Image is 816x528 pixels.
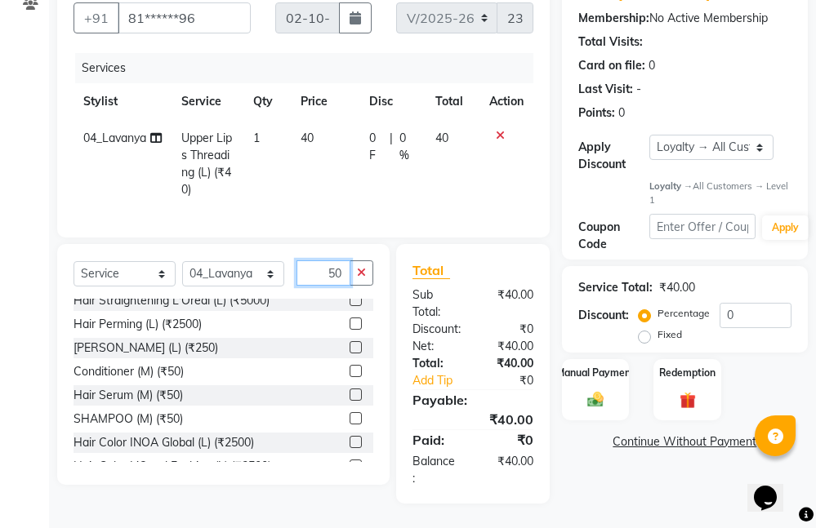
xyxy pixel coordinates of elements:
[118,2,251,33] input: Search by Name/Mobile/Email/Code
[582,390,609,409] img: _cash.svg
[301,131,314,145] span: 40
[578,33,643,51] div: Total Visits:
[369,130,383,164] span: 0 F
[75,53,546,83] div: Services
[578,10,791,27] div: No Active Membership
[400,430,473,450] div: Paid:
[485,372,546,389] div: ₹0
[359,83,425,120] th: Disc
[399,130,416,164] span: 0 %
[253,131,260,145] span: 1
[74,434,254,451] div: Hair Color INOA Global (L) (₹2500)
[658,306,710,321] label: Percentage
[181,131,232,197] span: Upper Lips Threading (L) (₹40)
[659,366,716,380] label: Redemption
[473,430,546,450] div: ₹0
[426,83,479,120] th: Total
[578,81,633,98] div: Last Visit:
[435,131,448,145] span: 40
[479,83,533,120] th: Action
[578,219,649,253] div: Coupon Code
[172,83,243,120] th: Service
[74,316,202,333] div: Hair Perming (L) (₹2500)
[747,463,800,512] iframe: chat widget
[762,215,809,240] button: Apply
[291,83,359,120] th: Price
[74,458,271,475] div: Hair Color L'Oreal Fashion (L) (₹2500)
[473,338,546,355] div: ₹40.00
[578,279,653,296] div: Service Total:
[565,433,805,450] a: Continue Without Payment
[649,214,756,239] input: Enter Offer / Coupon Code
[83,131,146,145] span: 04_Lavanya
[74,387,183,404] div: Hair Serum (M) (₹50)
[74,292,270,309] div: Hair Straightening L'Oreal (L) (₹5000)
[400,286,473,321] div: Sub Total:
[74,339,218,357] div: [PERSON_NAME] (L) (₹250)
[675,390,701,410] img: _gift.svg
[400,372,485,389] a: Add Tip
[74,363,184,380] div: Conditioner (M) (₹50)
[578,139,649,173] div: Apply Discount
[243,83,291,120] th: Qty
[649,180,791,207] div: All Customers → Level 1
[74,2,119,33] button: +91
[473,453,546,487] div: ₹40.00
[400,321,473,338] div: Discount:
[400,338,473,355] div: Net:
[390,130,393,164] span: |
[400,355,473,372] div: Total:
[473,321,546,338] div: ₹0
[578,307,629,324] div: Discount:
[578,57,645,74] div: Card on file:
[556,366,635,380] label: Manual Payment
[658,327,682,342] label: Fixed
[412,262,450,279] span: Total
[636,81,641,98] div: -
[618,104,625,122] div: 0
[297,260,350,286] input: Search or Scan
[578,10,649,27] div: Membership:
[659,279,695,296] div: ₹40.00
[649,180,693,192] strong: Loyalty →
[578,104,615,122] div: Points:
[473,355,546,372] div: ₹40.00
[74,410,183,428] div: SHAMPOO (M) (₹50)
[649,57,655,74] div: 0
[400,390,546,410] div: Payable:
[473,286,546,321] div: ₹40.00
[400,453,473,487] div: Balance :
[74,83,172,120] th: Stylist
[400,410,546,429] div: ₹40.00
